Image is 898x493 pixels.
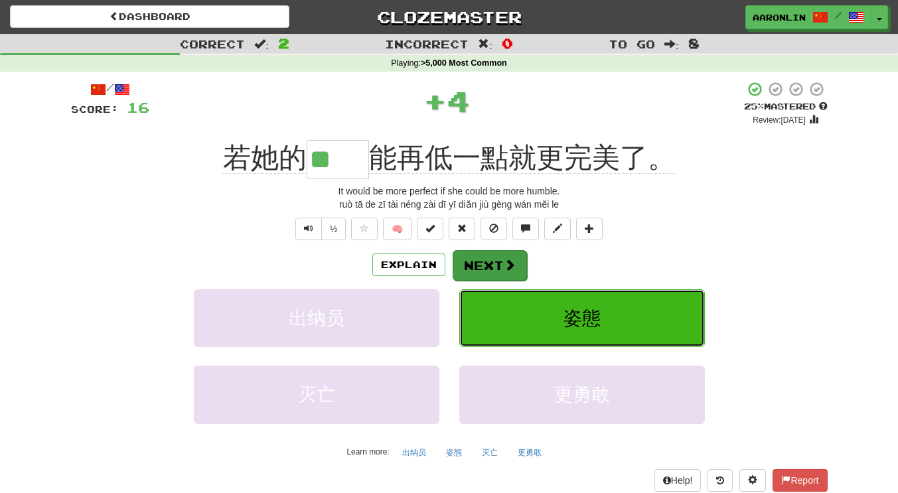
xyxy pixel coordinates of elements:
button: 🧠 [383,218,412,240]
button: Add to collection (alt+a) [576,218,603,240]
button: Set this sentence to 100% Mastered (alt+m) [417,218,443,240]
span: 8 [688,35,700,51]
button: Explain [372,253,445,276]
span: : [254,38,269,50]
span: Incorrect [385,37,469,50]
span: 更勇敢 [554,384,610,405]
span: 2 [278,35,289,51]
button: Discuss sentence (alt+u) [512,218,539,240]
button: Play sentence audio (ctl+space) [295,218,322,240]
button: Report [773,469,827,492]
div: Text-to-speech controls [293,218,346,240]
a: AaronLin / [745,5,871,29]
span: 16 [127,99,149,115]
button: ½ [321,218,346,240]
button: Favorite sentence (alt+f) [351,218,378,240]
span: 能再低一點就更完美了。 [369,142,676,174]
button: 更勇敢 [510,443,549,462]
span: Score: [71,104,119,115]
button: Ignore sentence (alt+i) [481,218,507,240]
button: Edit sentence (alt+d) [544,218,571,240]
button: Help! [654,469,702,492]
button: 更勇敢 [459,366,705,423]
div: It would be more perfect if she could be more humble. [71,184,828,198]
div: ruò tā de zī tài néng zài dī yī diǎn jiù gèng wán měi le [71,198,828,211]
span: : [664,38,679,50]
button: Reset to 0% Mastered (alt+r) [449,218,475,240]
button: 出纳员 [395,443,433,462]
span: / [835,11,842,20]
span: : [478,38,492,50]
button: 出纳员 [194,289,439,347]
span: 4 [447,84,470,117]
div: / [71,81,149,98]
span: 若她的 [223,142,307,174]
span: 灭亡 [298,384,335,405]
button: 姿態 [459,289,705,347]
small: Review: [DATE] [753,115,806,125]
button: Round history (alt+y) [708,469,733,492]
span: Correct [180,37,245,50]
span: 0 [502,35,513,51]
span: + [423,81,447,121]
span: AaronLin [753,11,806,23]
span: 出纳员 [289,308,344,328]
button: 灭亡 [194,366,439,423]
strong: >5,000 Most Common [421,58,507,68]
span: 姿態 [563,308,601,328]
span: To go [609,37,655,50]
small: Learn more: [346,447,389,457]
a: Dashboard [10,5,289,28]
a: Clozemaster [309,5,589,29]
button: Next [453,250,527,281]
span: 25 % [744,101,764,111]
button: 姿態 [439,443,469,462]
button: 灭亡 [475,443,505,462]
div: Mastered [744,101,828,113]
